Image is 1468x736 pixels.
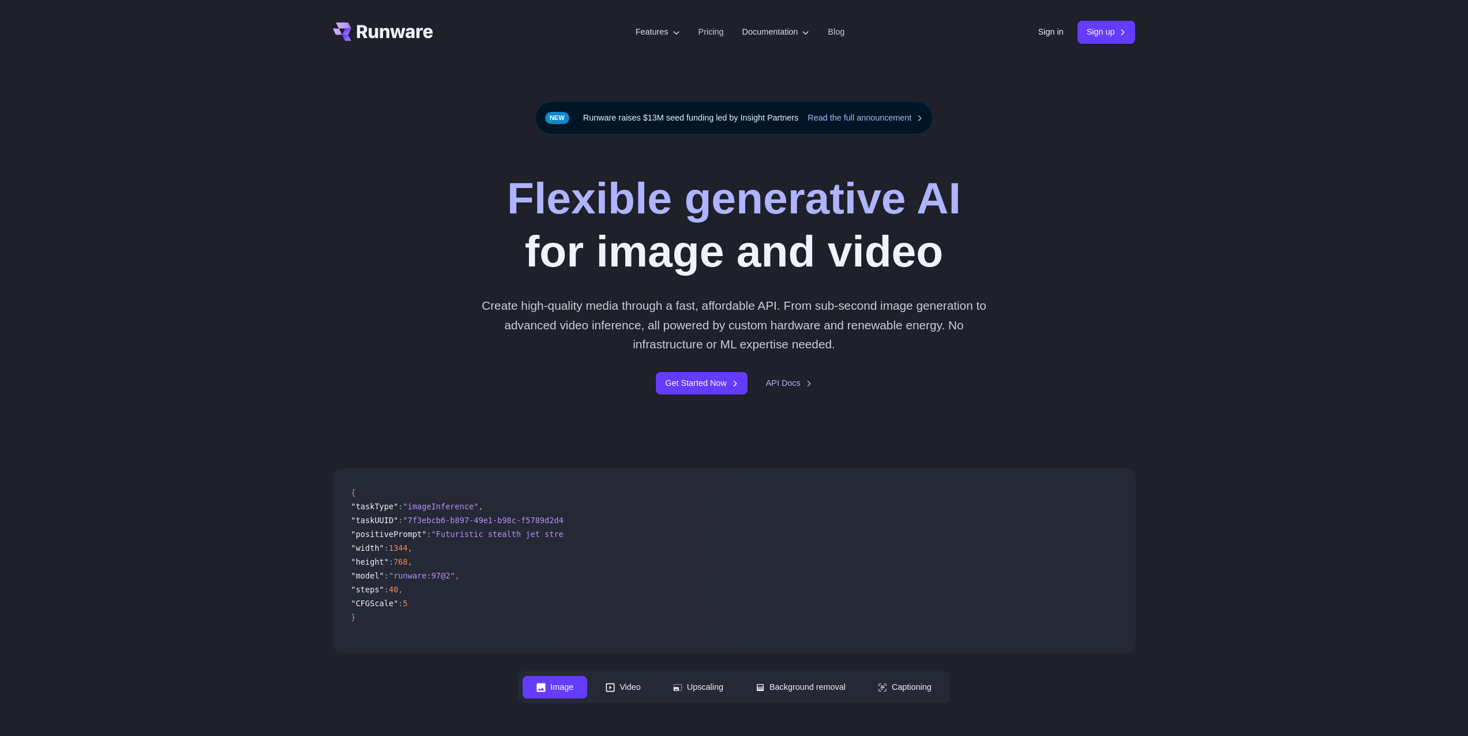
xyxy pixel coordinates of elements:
a: API Docs [766,377,812,390]
span: : [384,585,389,594]
span: : [426,530,431,539]
span: "model" [351,571,384,580]
span: , [455,571,460,580]
a: Get Started Now [656,372,747,395]
a: Blog [828,25,844,39]
span: : [398,599,403,608]
button: Video [592,676,655,699]
label: Features [636,25,680,39]
span: 768 [393,557,408,566]
span: "steps" [351,585,384,594]
button: Image [523,676,587,699]
strong: Flexible generative AI [507,173,961,223]
a: Sign in [1038,25,1064,39]
button: Background removal [742,676,859,699]
span: "height" [351,557,389,566]
span: "7f3ebcb6-b897-49e1-b98c-f5789d2d40d7" [403,516,583,525]
span: : [384,571,389,580]
span: "Futuristic stealth jet streaking through a neon-lit cityscape with glowing purple exhaust" [431,530,861,539]
div: Runware raises $13M seed funding led by Insight Partners [535,102,933,134]
span: "positivePrompt" [351,530,427,539]
span: , [408,543,412,553]
h1: for image and video [507,171,961,277]
span: : [389,557,393,566]
span: 40 [389,585,398,594]
span: , [478,502,483,511]
span: "runware:97@2" [389,571,455,580]
span: "width" [351,543,384,553]
span: 1344 [389,543,408,553]
span: "CFGScale" [351,599,399,608]
span: "imageInference" [403,502,479,511]
button: Captioning [864,676,945,699]
a: Read the full announcement [808,111,923,125]
label: Documentation [742,25,810,39]
span: "taskType" [351,502,399,511]
a: Pricing [699,25,724,39]
button: Upscaling [659,676,737,699]
p: Create high-quality media through a fast, affordable API. From sub-second image generation to adv... [477,296,991,354]
span: : [398,516,403,525]
a: Go to / [333,22,433,41]
span: } [351,613,356,622]
span: 5 [403,599,408,608]
span: : [384,543,389,553]
span: , [408,557,412,566]
span: "taskUUID" [351,516,399,525]
a: Sign up [1077,21,1136,43]
span: { [351,488,356,497]
span: : [398,502,403,511]
span: , [398,585,403,594]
